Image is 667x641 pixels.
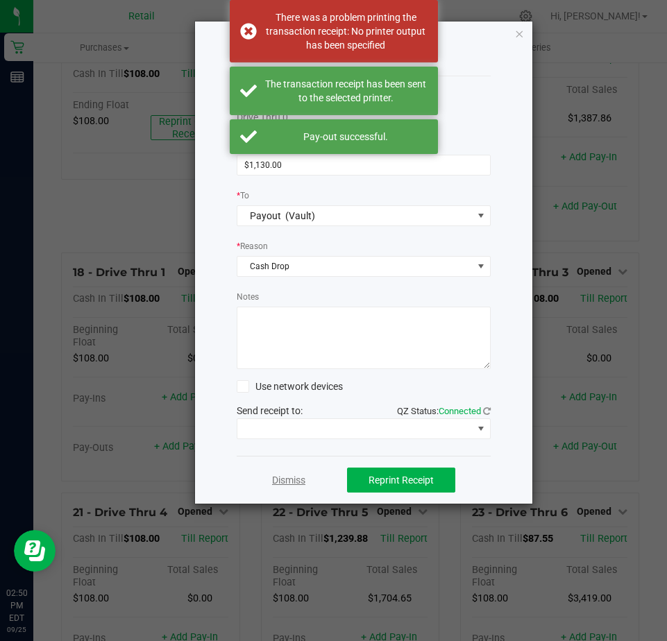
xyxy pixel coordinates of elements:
button: Reprint Receipt [347,468,455,493]
span: QZ Status: [397,406,491,416]
span: Reprint Receipt [369,475,434,486]
div: There was a problem printing the transaction receipt: No printer output has been specified [264,10,428,52]
span: Cash Drop [237,257,473,276]
div: Drive Thru 0 [237,110,491,125]
label: Use network devices [237,379,343,394]
div: The transaction receipt has been sent to the selected printer. [264,77,428,105]
span: (Vault) [285,210,315,221]
iframe: Resource center [14,530,56,572]
span: Connected [439,406,481,416]
label: Notes [237,291,259,303]
label: To [237,189,249,202]
label: Reason [237,240,268,253]
a: Dismiss [272,473,305,488]
span: Payout [250,210,281,221]
span: Send receipt to: [237,405,303,416]
div: Pay-out successful. [264,130,428,144]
